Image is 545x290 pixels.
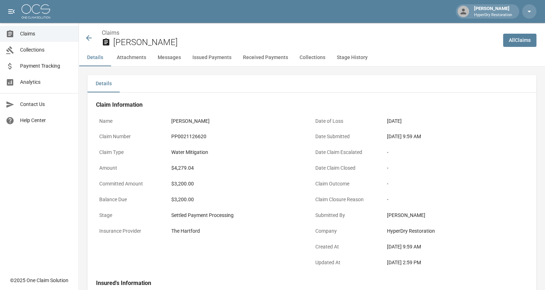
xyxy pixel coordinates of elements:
h2: [PERSON_NAME] [113,37,497,48]
button: Collections [294,49,331,66]
div: - [387,149,525,156]
button: Issued Payments [187,49,237,66]
div: [PERSON_NAME] [471,5,515,18]
div: anchor tabs [79,49,545,66]
div: PP0021126620 [171,133,309,140]
span: Claims [20,30,73,38]
div: [PERSON_NAME] [387,212,525,219]
nav: breadcrumb [102,29,497,37]
img: ocs-logo-white-transparent.png [21,4,50,19]
span: Analytics [20,78,73,86]
div: Water Mitigation [171,149,309,156]
p: Claim Outcome [312,177,384,191]
div: [PERSON_NAME] [171,117,309,125]
p: Updated At [312,256,384,270]
p: Claim Number [96,130,168,144]
span: Payment Tracking [20,62,73,70]
p: HyperDry Restoration [474,12,512,18]
div: The Hartford [171,227,309,235]
div: details tabs [87,75,536,92]
a: AllClaims [503,34,536,47]
div: - [387,164,525,172]
button: Stage History [331,49,373,66]
div: [DATE] [387,117,525,125]
button: Details [87,75,120,92]
p: Date Submitted [312,130,384,144]
button: open drawer [4,4,19,19]
p: Date of Loss [312,114,384,128]
p: Stage [96,208,168,222]
button: Details [79,49,111,66]
div: [DATE] 9:59 AM [387,243,525,251]
a: Claims [102,29,119,36]
button: Attachments [111,49,152,66]
p: Claim Closure Reason [312,193,384,207]
div: [DATE] 2:59 PM [387,259,525,266]
p: Submitted By [312,208,384,222]
span: Collections [20,46,73,54]
p: Created At [312,240,384,254]
p: Amount [96,161,168,175]
h4: Claim Information [96,101,528,108]
p: Date Claim Closed [312,161,384,175]
p: Insurance Provider [96,224,168,238]
div: $4,279.04 [171,164,309,172]
p: Company [312,224,384,238]
p: Claim Type [96,145,168,159]
span: Help Center [20,117,73,124]
span: Contact Us [20,101,73,108]
h4: Insured's Information [96,280,528,287]
div: $3,200.00 [171,180,309,188]
p: Balance Due [96,193,168,207]
div: Settled Payment Processing [171,212,309,219]
div: - [387,180,525,188]
div: $3,200.00 [171,196,309,203]
p: Name [96,114,168,128]
div: © 2025 One Claim Solution [10,277,68,284]
button: Received Payments [237,49,294,66]
p: Committed Amount [96,177,168,191]
div: - [387,196,525,203]
div: [DATE] 9:59 AM [387,133,525,140]
p: Date Claim Escalated [312,145,384,159]
button: Messages [152,49,187,66]
div: HyperDry Restoration [387,227,525,235]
